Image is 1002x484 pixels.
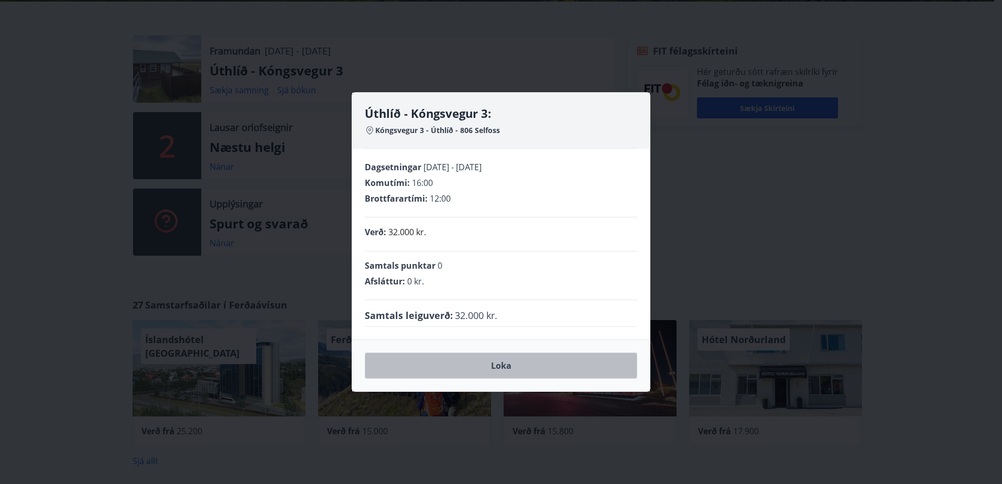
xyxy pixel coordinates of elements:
[407,276,424,287] span: 0 kr.
[375,125,500,136] span: Kóngsvegur 3 - Úthlíð - 806 Selfoss
[365,276,405,287] span: Afsláttur :
[365,193,428,204] span: Brottfarartími :
[365,226,386,238] span: Verð :
[365,260,435,271] span: Samtals punktar
[438,260,442,271] span: 0
[365,353,637,379] button: Loka
[365,105,637,121] h4: Úthlíð - Kóngsvegur 3:
[365,161,421,173] span: Dagsetningar
[430,193,451,204] span: 12:00
[423,161,482,173] span: [DATE] - [DATE]
[455,309,497,322] span: 32.000 kr.
[365,177,410,189] span: Komutími :
[412,177,433,189] span: 16:00
[365,309,453,322] span: Samtals leiguverð :
[388,226,426,238] p: 32.000 kr.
